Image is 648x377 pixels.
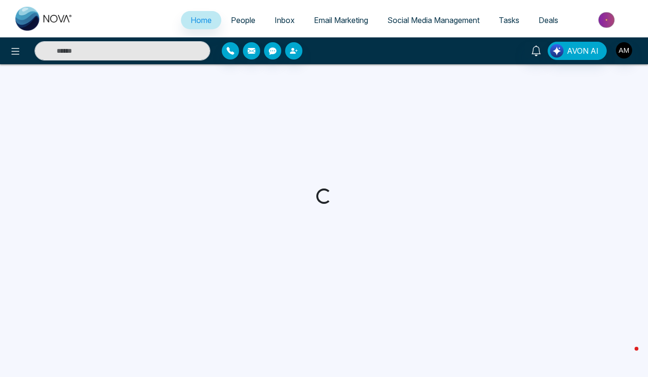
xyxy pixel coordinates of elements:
[573,9,642,31] img: Market-place.gif
[378,11,489,29] a: Social Media Management
[489,11,529,29] a: Tasks
[265,11,304,29] a: Inbox
[615,344,638,367] iframe: Intercom live chat
[15,7,73,31] img: Nova CRM Logo
[616,42,632,59] img: User Avatar
[181,11,221,29] a: Home
[499,15,519,25] span: Tasks
[548,42,607,60] button: AVON AI
[231,15,255,25] span: People
[314,15,368,25] span: Email Marketing
[529,11,568,29] a: Deals
[539,15,558,25] span: Deals
[567,45,599,57] span: AVON AI
[550,44,564,58] img: Lead Flow
[304,11,378,29] a: Email Marketing
[387,15,480,25] span: Social Media Management
[275,15,295,25] span: Inbox
[191,15,212,25] span: Home
[221,11,265,29] a: People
